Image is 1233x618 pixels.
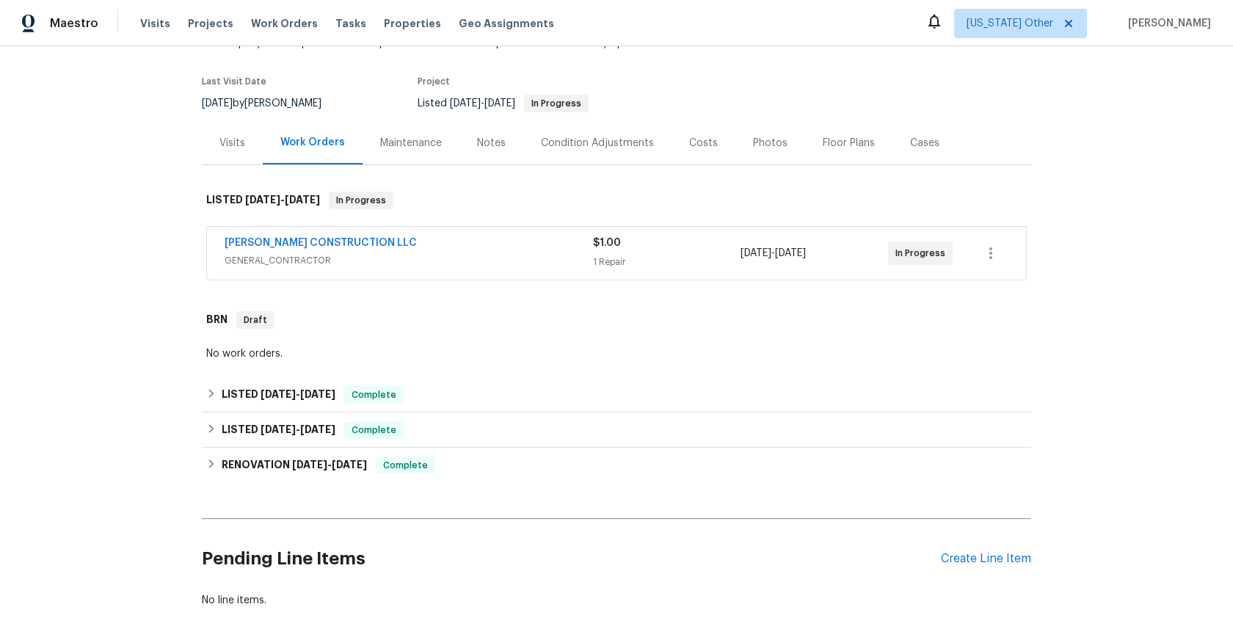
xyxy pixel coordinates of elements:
div: LISTED [DATE]-[DATE]In Progress [202,177,1031,224]
span: Listed [418,98,589,109]
span: Draft [238,313,273,327]
span: [DATE] [292,459,327,470]
span: Tasks [335,18,366,29]
span: Work Orders [251,16,318,31]
span: [DATE] [300,389,335,399]
div: by [PERSON_NAME] [202,95,339,112]
span: - [261,424,335,435]
span: Complete [346,388,402,402]
div: No work orders. [206,346,1027,361]
span: Last Visit Date [202,77,266,86]
div: Condition Adjustments [541,136,654,150]
div: Visits [219,136,245,150]
span: - [450,98,515,109]
span: - [261,389,335,399]
h6: RENOVATION [222,457,367,474]
div: No line items. [202,593,1031,608]
span: [DATE] [741,248,771,258]
div: BRN Draft [202,297,1031,343]
span: [DATE] [245,195,280,205]
h2: Pending Line Items [202,525,941,593]
span: Project [418,77,450,86]
div: Create Line Item [941,552,1031,566]
span: [PERSON_NAME] [1122,16,1211,31]
span: - [245,195,320,205]
div: LISTED [DATE]-[DATE]Complete [202,412,1031,448]
div: RENOVATION [DATE]-[DATE]Complete [202,448,1031,483]
span: Properties [384,16,441,31]
div: Costs [689,136,718,150]
div: Floor Plans [823,136,875,150]
span: [DATE] [261,389,296,399]
span: Geo Assignments [459,16,554,31]
span: [DATE] [285,195,320,205]
div: Notes [477,136,506,150]
span: - [292,459,367,470]
span: Complete [346,423,402,437]
span: [DATE] [484,98,515,109]
div: Photos [753,136,788,150]
span: Projects [188,16,233,31]
span: [DATE] [775,248,806,258]
div: LISTED [DATE]-[DATE]Complete [202,377,1031,412]
span: Visits [140,16,170,31]
span: In Progress [525,99,587,108]
span: GENERAL_CONTRACTOR [225,253,593,268]
span: [DATE] [332,459,367,470]
h6: LISTED [222,421,335,439]
div: 1 Repair [593,255,741,269]
div: Maintenance [380,136,442,150]
div: Cases [910,136,939,150]
div: Work Orders [280,135,345,150]
h6: BRN [206,311,228,329]
span: [US_STATE] Other [967,16,1053,31]
span: - [741,246,806,261]
span: [DATE] [261,424,296,435]
span: [DATE] [450,98,481,109]
span: $1.00 [593,238,621,248]
span: In Progress [895,246,951,261]
span: Complete [377,458,434,473]
span: Maestro [50,16,98,31]
span: [DATE] [202,98,233,109]
h6: LISTED [222,386,335,404]
a: [PERSON_NAME] CONSTRUCTION LLC [225,238,417,248]
h6: LISTED [206,192,320,209]
span: In Progress [330,193,392,208]
span: [DATE] [300,424,335,435]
